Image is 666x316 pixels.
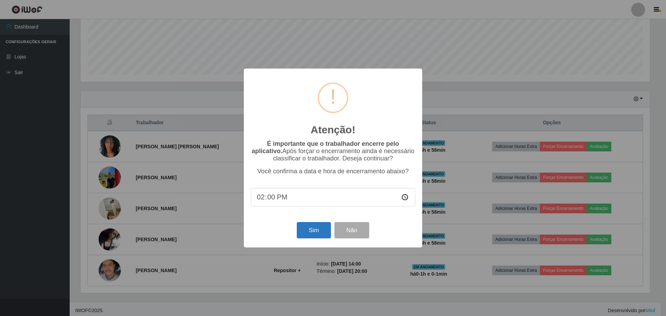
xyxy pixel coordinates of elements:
[297,222,331,238] button: Sim
[251,140,399,155] b: É importante que o trabalhador encerre pelo aplicativo.
[334,222,369,238] button: Não
[311,124,355,136] h2: Atenção!
[251,140,415,162] p: Após forçar o encerramento ainda é necessário classificar o trabalhador. Deseja continuar?
[251,168,415,175] p: Você confirma a data e hora de encerramento abaixo?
